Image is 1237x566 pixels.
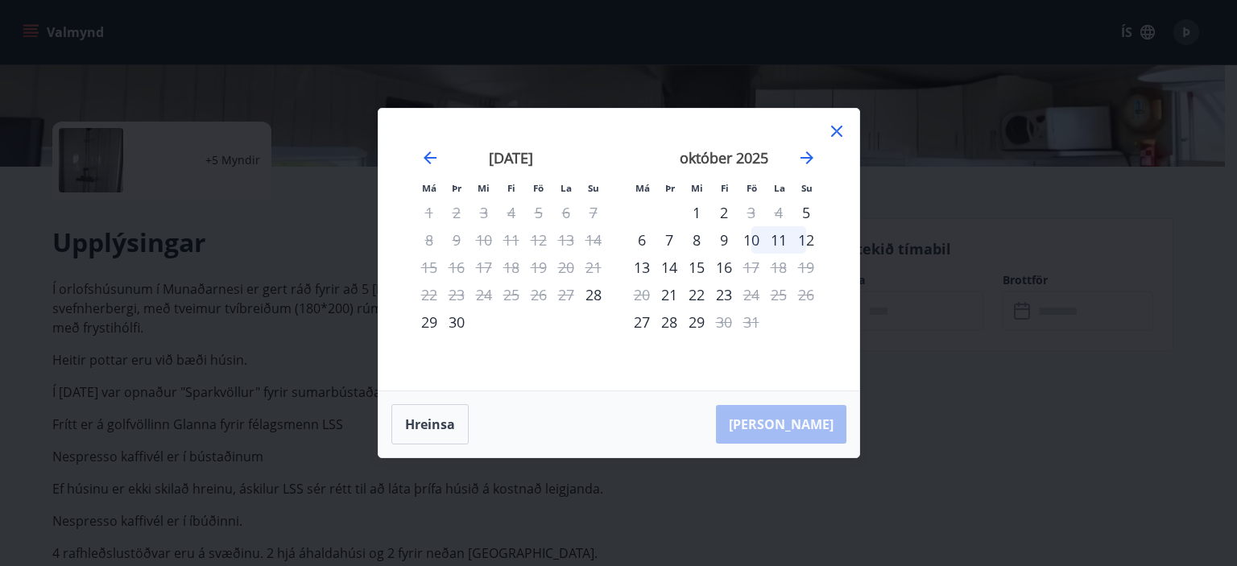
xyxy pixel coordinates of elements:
div: 16 [710,254,738,281]
div: Calendar [398,128,840,371]
td: Choose föstudagur, 10. október 2025 as your check-in date. It’s available. [738,226,765,254]
td: Choose þriðjudagur, 7. október 2025 as your check-in date. It’s available. [656,226,683,254]
td: Choose miðvikudagur, 22. október 2025 as your check-in date. It’s available. [683,281,710,308]
td: Not available. laugardagur, 20. september 2025 [552,254,580,281]
div: Move forward to switch to the next month. [797,148,817,167]
td: Choose þriðjudagur, 21. október 2025 as your check-in date. It’s available. [656,281,683,308]
td: Not available. föstudagur, 17. október 2025 [738,254,765,281]
td: Choose sunnudagur, 5. október 2025 as your check-in date. It’s available. [792,199,820,226]
div: 28 [656,308,683,336]
div: Aðeins útritun í boði [738,199,765,226]
td: Not available. mánudagur, 20. október 2025 [628,281,656,308]
td: Choose fimmtudagur, 9. október 2025 as your check-in date. It’s available. [710,226,738,254]
td: Not available. sunnudagur, 19. október 2025 [792,254,820,281]
small: Su [801,182,813,194]
td: Choose miðvikudagur, 8. október 2025 as your check-in date. It’s available. [683,226,710,254]
td: Choose miðvikudagur, 15. október 2025 as your check-in date. It’s available. [683,254,710,281]
td: Not available. sunnudagur, 21. september 2025 [580,254,607,281]
td: Not available. mánudagur, 15. september 2025 [416,254,443,281]
td: Not available. fimmtudagur, 25. september 2025 [498,281,525,308]
small: Fi [507,182,515,194]
td: Not available. föstudagur, 26. september 2025 [525,281,552,308]
div: Aðeins innritun í boði [628,308,656,336]
div: 15 [683,254,710,281]
td: Not available. laugardagur, 25. október 2025 [765,281,792,308]
td: Choose fimmtudagur, 2. október 2025 as your check-in date. It’s available. [710,199,738,226]
td: Choose sunnudagur, 12. október 2025 as your check-in date. It’s available. [792,226,820,254]
td: Choose mánudagur, 27. október 2025 as your check-in date. It’s available. [628,308,656,336]
td: Not available. miðvikudagur, 3. september 2025 [470,199,498,226]
td: Choose mánudagur, 29. september 2025 as your check-in date. It’s available. [416,308,443,336]
td: Not available. fimmtudagur, 11. september 2025 [498,226,525,254]
td: Not available. föstudagur, 31. október 2025 [738,308,765,336]
td: Not available. miðvikudagur, 17. september 2025 [470,254,498,281]
td: Not available. miðvikudagur, 10. september 2025 [470,226,498,254]
div: 9 [710,226,738,254]
td: Choose þriðjudagur, 30. september 2025 as your check-in date. It’s available. [443,308,470,336]
div: 29 [416,308,443,336]
div: Aðeins útritun í boði [738,254,765,281]
small: Þr [452,182,461,194]
td: Not available. þriðjudagur, 16. september 2025 [443,254,470,281]
td: Not available. sunnudagur, 14. september 2025 [580,226,607,254]
td: Not available. þriðjudagur, 2. september 2025 [443,199,470,226]
div: 29 [683,308,710,336]
div: 7 [656,226,683,254]
div: 6 [628,226,656,254]
small: Fi [721,182,729,194]
small: La [774,182,785,194]
div: 22 [683,281,710,308]
td: Choose fimmtudagur, 23. október 2025 as your check-in date. It’s available. [710,281,738,308]
td: Not available. föstudagur, 5. september 2025 [525,199,552,226]
div: 11 [765,226,792,254]
div: Aðeins innritun í boði [792,199,820,226]
td: Not available. föstudagur, 3. október 2025 [738,199,765,226]
div: 10 [738,226,765,254]
td: Not available. laugardagur, 4. október 2025 [765,199,792,226]
small: La [561,182,572,194]
div: Aðeins útritun í boði [710,308,738,336]
td: Not available. föstudagur, 24. október 2025 [738,281,765,308]
td: Choose þriðjudagur, 14. október 2025 as your check-in date. It’s available. [656,254,683,281]
div: 13 [628,254,656,281]
td: Choose þriðjudagur, 28. október 2025 as your check-in date. It’s available. [656,308,683,336]
td: Not available. laugardagur, 13. september 2025 [552,226,580,254]
div: 2 [710,199,738,226]
td: Not available. laugardagur, 18. október 2025 [765,254,792,281]
td: Not available. sunnudagur, 26. október 2025 [792,281,820,308]
div: Aðeins innritun í boði [656,281,683,308]
div: 14 [656,254,683,281]
small: Mi [478,182,490,194]
td: Not available. mánudagur, 8. september 2025 [416,226,443,254]
td: Not available. fimmtudagur, 30. október 2025 [710,308,738,336]
strong: [DATE] [489,148,533,167]
td: Choose mánudagur, 6. október 2025 as your check-in date. It’s available. [628,226,656,254]
td: Not available. mánudagur, 1. september 2025 [416,199,443,226]
div: 12 [792,226,820,254]
td: Not available. fimmtudagur, 18. september 2025 [498,254,525,281]
small: Su [588,182,599,194]
td: Not available. föstudagur, 19. september 2025 [525,254,552,281]
td: Choose laugardagur, 11. október 2025 as your check-in date. It’s available. [765,226,792,254]
small: Mi [691,182,703,194]
div: Aðeins útritun í boði [738,281,765,308]
td: Not available. þriðjudagur, 23. september 2025 [443,281,470,308]
div: 1 [683,199,710,226]
small: Fö [747,182,757,194]
small: Fö [533,182,544,194]
button: Hreinsa [391,404,469,444]
div: Aðeins innritun í boði [580,281,607,308]
small: Má [422,182,436,194]
td: Not available. laugardagur, 27. september 2025 [552,281,580,308]
div: 23 [710,281,738,308]
div: 8 [683,226,710,254]
td: Not available. laugardagur, 6. september 2025 [552,199,580,226]
td: Choose miðvikudagur, 29. október 2025 as your check-in date. It’s available. [683,308,710,336]
div: 30 [443,308,470,336]
td: Not available. miðvikudagur, 24. september 2025 [470,281,498,308]
td: Choose sunnudagur, 28. september 2025 as your check-in date. It’s available. [580,281,607,308]
strong: október 2025 [680,148,768,167]
td: Not available. sunnudagur, 7. september 2025 [580,199,607,226]
td: Not available. þriðjudagur, 9. september 2025 [443,226,470,254]
td: Choose mánudagur, 13. október 2025 as your check-in date. It’s available. [628,254,656,281]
